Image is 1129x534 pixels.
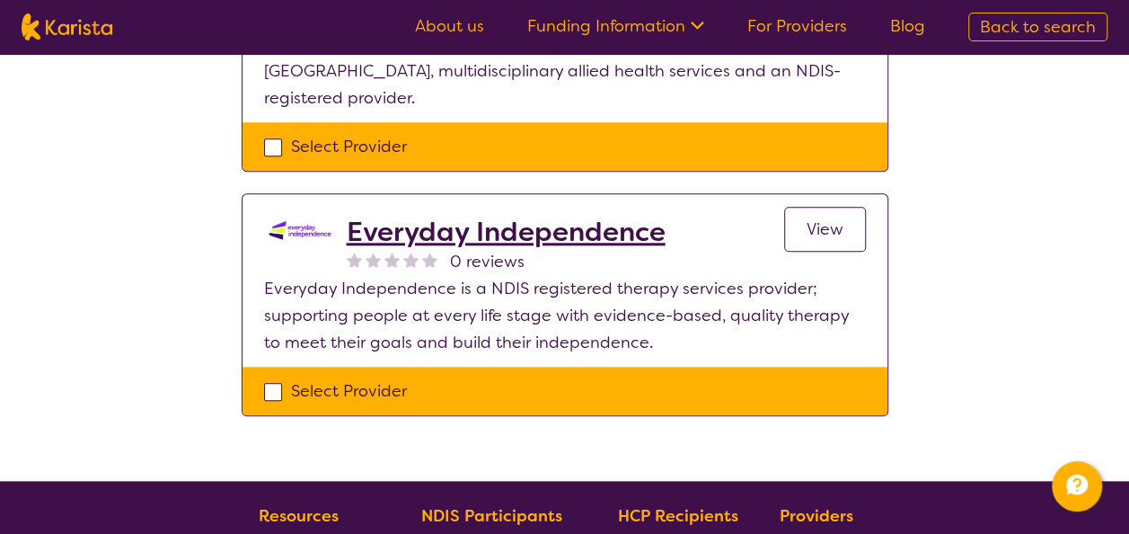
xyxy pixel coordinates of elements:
[403,252,419,267] img: nonereviewstar
[890,15,925,37] a: Blog
[450,248,525,275] span: 0 reviews
[264,275,866,356] p: Everyday Independence is a NDIS registered therapy services provider; supporting people at every ...
[421,505,562,527] b: NDIS Participants
[422,252,437,267] img: nonereviewstar
[347,216,666,248] a: Everyday Independence
[264,216,336,245] img: kdssqoqrr0tfqzmv8ac0.png
[527,15,704,37] a: Funding Information
[968,13,1107,41] a: Back to search
[264,31,866,111] p: Health & Harmony Rehab Group is a nationwide leader in [GEOGRAPHIC_DATA], multidisciplinary allie...
[347,252,362,267] img: nonereviewstar
[784,207,866,252] a: View
[747,15,847,37] a: For Providers
[980,16,1096,38] span: Back to search
[1052,461,1102,512] button: Channel Menu
[415,15,484,37] a: About us
[22,13,112,40] img: Karista logo
[259,505,339,527] b: Resources
[807,218,843,240] span: View
[617,505,737,527] b: HCP Recipients
[366,252,381,267] img: nonereviewstar
[780,505,853,527] b: Providers
[384,252,400,267] img: nonereviewstar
